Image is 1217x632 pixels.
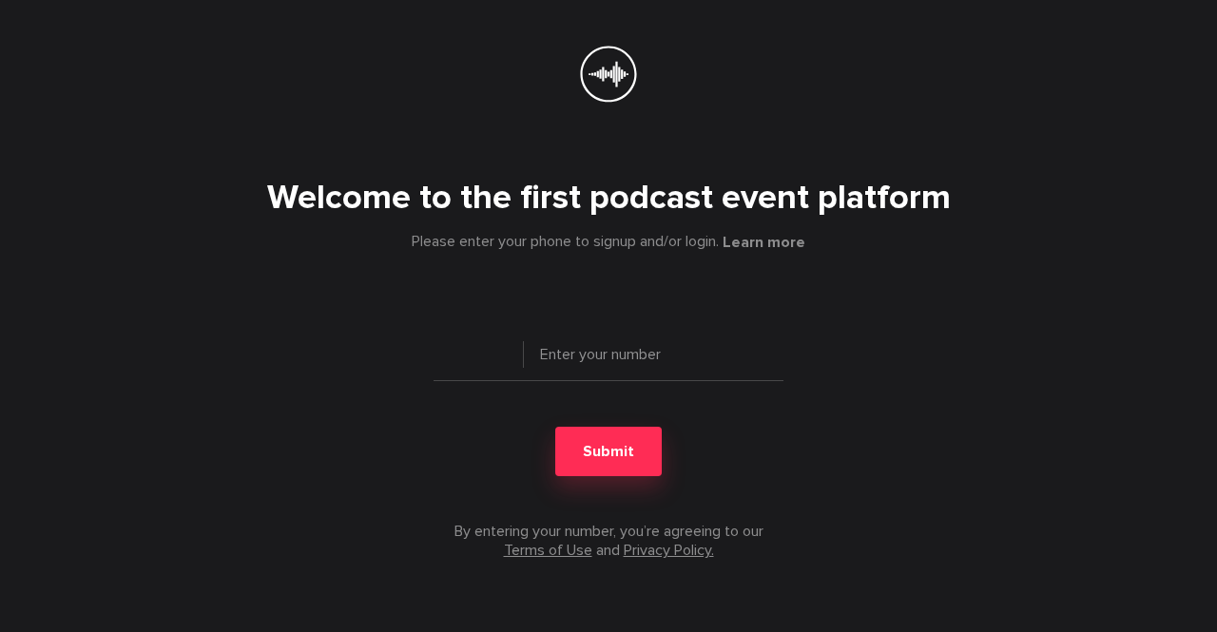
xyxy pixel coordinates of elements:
span: Submit [583,442,634,461]
input: Enter your number [434,343,783,381]
button: Learn more [723,233,805,252]
button: Submit [555,427,662,476]
a: Terms of Use [504,541,592,560]
footer: By entering your number, you’re agreeing to our and [434,522,783,560]
div: Please enter your phone to signup and/or login. [23,232,1194,252]
a: Privacy Policy. [624,541,714,560]
h1: Welcome to the first podcast event platform [23,179,1194,217]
